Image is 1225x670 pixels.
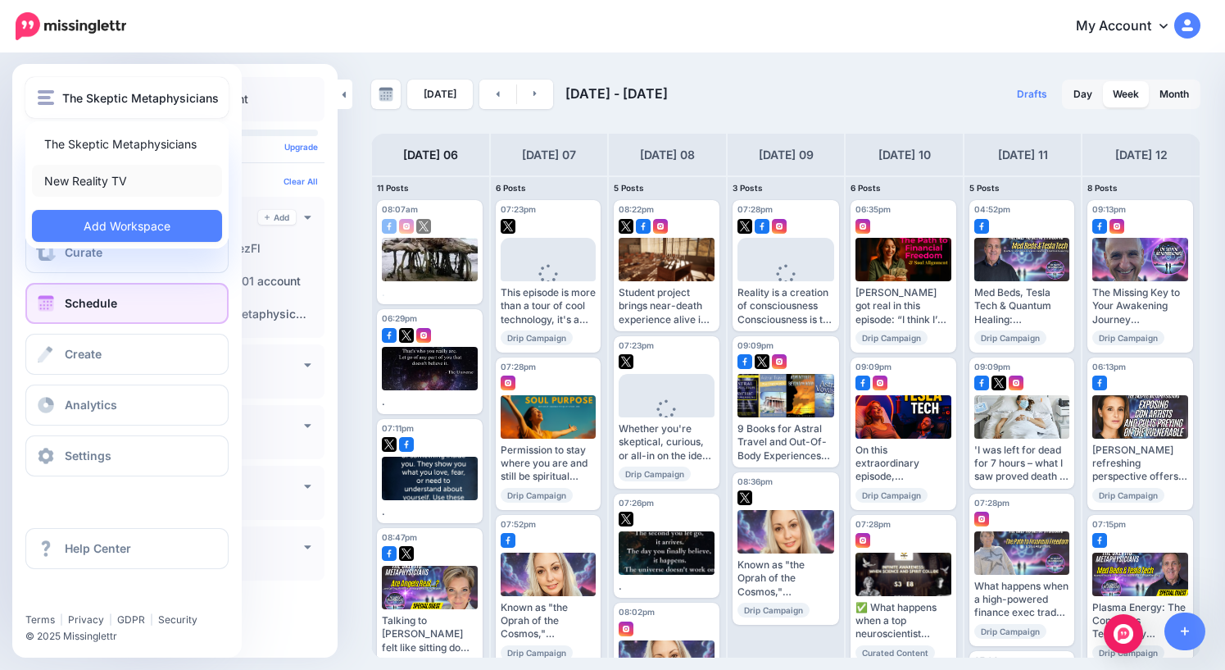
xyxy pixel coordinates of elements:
span: Help Center [65,541,131,555]
img: instagram-square.png [653,219,668,234]
a: Settings [25,435,229,476]
span: 11 Posts [377,183,409,193]
img: facebook-square.png [382,328,397,343]
img: instagram-square.png [873,376,887,390]
img: instagram-square.png [501,376,515,390]
a: Clear All [284,176,318,186]
div: Known as "the Oprah of the Cosmos," [PERSON_NAME] brings forth loving, direct, soul-deep truth th... [737,558,835,599]
h4: [DATE] 09 [759,145,814,165]
img: twitter-square.png [382,437,397,452]
a: Security [158,613,197,626]
div: Student project brings near-death experience alive in [GEOGRAPHIC_DATA] [URL][DOMAIN_NAME][DOMAIN... [619,286,715,326]
img: instagram-square.png [855,533,870,548]
a: Curate [25,232,229,273]
div: Reality is a creation of consciousness Consciousness is the boundary between the self and the wor... [737,286,835,326]
img: calendar-grey-darker.png [379,87,393,102]
div: Permission to stay where you are and still be spiritual Read more 👉 [URL] #Awakening #Spiritualit... [501,444,597,484]
img: facebook-square.png [1092,376,1107,390]
span: | [150,613,153,626]
span: The Skeptic Metaphysicians [62,89,219,107]
img: instagram-square.png [416,328,431,343]
img: menu.png [38,90,54,105]
span: 08:47pm [382,532,417,542]
div: On this extraordinary episode, [PERSON_NAME] and [PERSON_NAME] take us on a one-of-a-kind journey... [855,444,951,484]
h4: [DATE] 10 [878,145,931,165]
span: Drip Campaign [855,488,928,503]
span: Drip Campaign [974,624,1046,639]
div: . [382,505,478,518]
img: facebook-square.png [755,219,769,234]
a: My Account [1059,7,1200,47]
img: Missinglettr [16,12,126,40]
span: 6 Posts [851,183,881,193]
img: facebook-square.png [855,376,870,390]
span: Analytics [65,398,117,412]
span: 07:23pm [619,340,654,350]
span: Schedule [65,296,117,310]
span: Drip Campaign [501,645,573,660]
span: 6 Posts [496,183,526,193]
a: Week [1103,81,1149,107]
a: GDPR [117,613,145,626]
span: 5 Posts [969,183,1000,193]
div: Talking to [PERSON_NAME] felt like sitting down with an old friend, if that old friend just happe... [382,614,478,654]
h4: [DATE] 07 [522,145,576,165]
h4: [DATE] 06 [403,145,458,165]
div: 9 Books for Astral Travel and Out-Of-Body Experiences [URL][DOMAIN_NAME] [737,422,835,463]
a: The Skeptic Metaphysicians [32,128,222,160]
span: 09:09pm [737,340,774,350]
span: Drafts [1017,89,1047,99]
div: Plasma Energy: The Conscious Technology Read more 👉 [URL] #Metaphysics #Consciousness #Spirituala... [1092,601,1188,641]
div: . [382,286,478,299]
div: Known as "the Oprah of the Cosmos," [PERSON_NAME] brings forth loving, direct, soul-deep truth th... [501,601,597,641]
h4: [DATE] 11 [998,145,1048,165]
div: What happens when a high-powered finance exec trades six-figure bonuses for spiritual alignment? ... [974,580,1070,620]
span: 07:28pm [855,519,891,529]
span: 5 Posts [614,183,644,193]
img: facebook-square.png [382,219,397,234]
span: Drip Campaign [501,330,573,345]
span: 08:22pm [619,204,654,214]
span: 09:09pm [855,362,892,371]
img: facebook-square.png [382,546,397,561]
img: instagram-square.png [772,219,787,234]
span: Curated Content [855,645,935,660]
span: 8 Posts [1087,183,1118,193]
img: twitter-square.png [416,219,431,234]
span: [DATE] - [DATE] [565,85,668,102]
span: Drip Campaign [501,488,573,503]
img: twitter-square.png [619,512,633,526]
span: 07:28pm [737,204,773,214]
div: . [382,395,478,408]
img: twitter-square.png [501,219,515,234]
h4: [DATE] 08 [640,145,695,165]
img: instagram-square.png [619,622,633,636]
div: 'I was left for dead for 7 hours – what I saw proved death is an illusion' [URL][DOMAIN_NAME] [974,444,1070,484]
span: Drip Campaign [974,330,1046,345]
h4: [DATE] 12 [1115,145,1168,165]
img: twitter-square.png [619,219,633,234]
a: [DATE] [407,80,473,109]
div: Med Beds, Tesla Tech & Quantum Healing: Consciousness Expansion & Spiritual Awakening Read more 👉... [974,286,1070,326]
span: 06:29pm [382,313,417,323]
span: 08:02pm [619,607,655,617]
a: Schedule [25,283,229,324]
li: © 2025 Missinglettr [25,628,241,645]
img: twitter-square.png [399,546,414,561]
a: Privacy [68,613,104,626]
div: Open Intercom Messenger [1104,614,1143,654]
span: Drip Campaign [737,603,810,618]
span: 07:28pm [974,498,1009,508]
span: 06:13pm [1092,362,1126,371]
div: Whether you're skeptical, curious, or all-in on the idea of angels walking among us, this convers... [619,422,715,463]
img: facebook-square.png [1092,533,1107,548]
img: instagram-square.png [855,219,870,234]
img: twitter-square.png [619,354,633,369]
div: [PERSON_NAME] got real in this episode: “I think I’m just someone who loves.” [PERSON_NAME] smile... [855,286,951,326]
img: facebook-square.png [974,219,989,234]
span: Drip Campaign [1092,645,1164,660]
span: Drip Campaign [619,467,691,481]
span: 06:35pm [855,204,891,214]
img: twitter-square.png [991,376,1006,390]
img: facebook-square.png [974,376,989,390]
